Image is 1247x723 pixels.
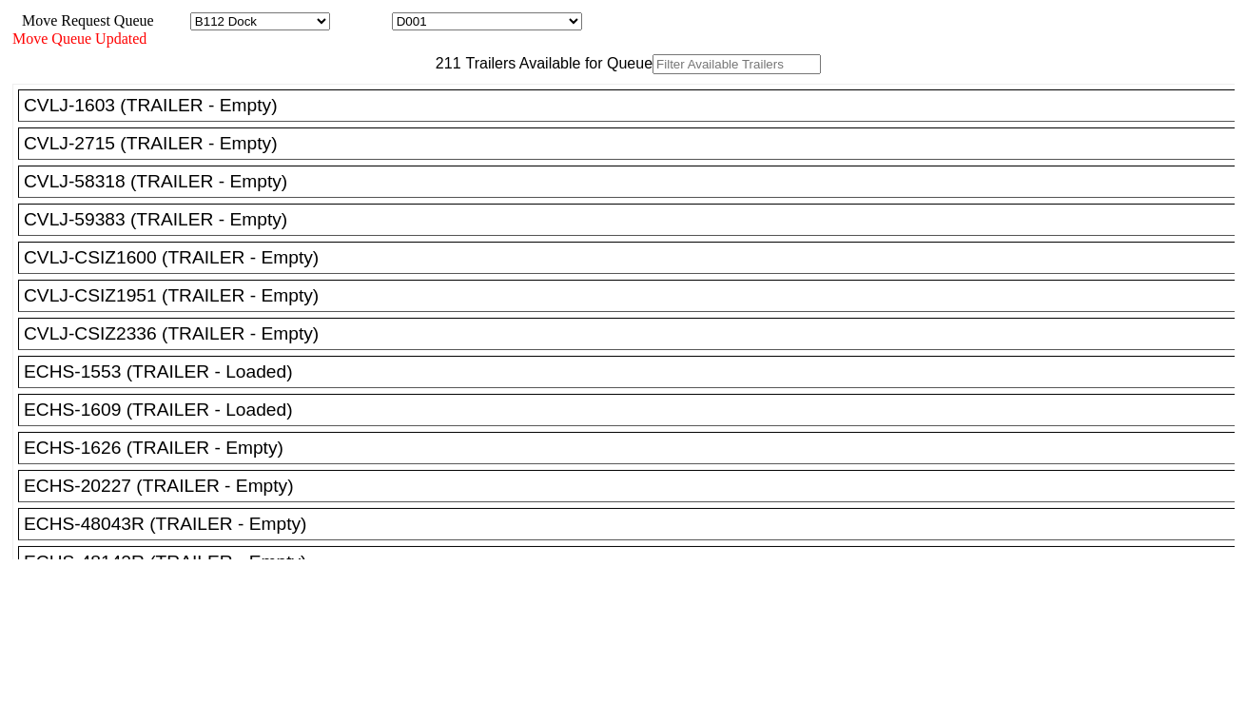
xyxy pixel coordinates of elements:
span: Area [157,12,186,29]
div: ECHS-48043R (TRAILER - Empty) [24,514,1246,535]
div: ECHS-1553 (TRAILER - Loaded) [24,361,1246,382]
span: Move Queue Updated [12,30,146,47]
input: Filter Available Trailers [653,54,821,74]
div: ECHS-48142R (TRAILER - Empty) [24,552,1246,573]
div: ECHS-1609 (TRAILER - Loaded) [24,400,1246,420]
span: Trailers Available for Queue [461,55,653,71]
div: CVLJ-CSIZ1951 (TRAILER - Empty) [24,285,1246,306]
div: ECHS-20227 (TRAILER - Empty) [24,476,1246,497]
div: CVLJ-59383 (TRAILER - Empty) [24,209,1246,230]
div: CVLJ-CSIZ1600 (TRAILER - Empty) [24,247,1246,268]
span: 211 [426,55,461,71]
span: Location [334,12,388,29]
div: CVLJ-2715 (TRAILER - Empty) [24,133,1246,154]
div: CVLJ-CSIZ2336 (TRAILER - Empty) [24,323,1246,344]
div: CVLJ-1603 (TRAILER - Empty) [24,95,1246,116]
div: ECHS-1626 (TRAILER - Empty) [24,438,1246,459]
div: CVLJ-58318 (TRAILER - Empty) [24,171,1246,192]
span: Move Request Queue [12,12,154,29]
